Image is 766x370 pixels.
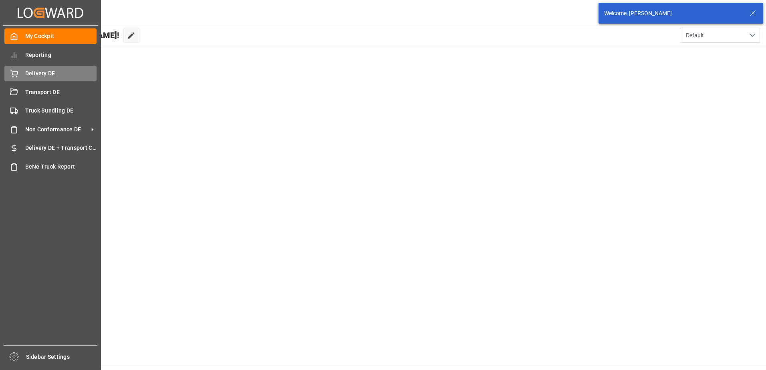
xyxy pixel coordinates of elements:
span: Default [686,31,704,40]
span: Non Conformance DE [25,125,89,134]
span: My Cockpit [25,32,97,40]
a: Delivery DE + Transport Cost [4,140,97,156]
span: Truck Bundling DE [25,107,97,115]
span: Delivery DE + Transport Cost [25,144,97,152]
a: Truck Bundling DE [4,103,97,119]
span: Delivery DE [25,69,97,78]
span: BeNe Truck Report [25,163,97,171]
span: Sidebar Settings [26,353,98,361]
a: Transport DE [4,84,97,100]
a: Reporting [4,47,97,62]
a: My Cockpit [4,28,97,44]
a: BeNe Truck Report [4,159,97,174]
span: Transport DE [25,88,97,97]
button: open menu [680,28,760,43]
div: Welcome, [PERSON_NAME] [604,9,742,18]
span: Hello [PERSON_NAME]! [33,28,119,43]
span: Reporting [25,51,97,59]
a: Delivery DE [4,66,97,81]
